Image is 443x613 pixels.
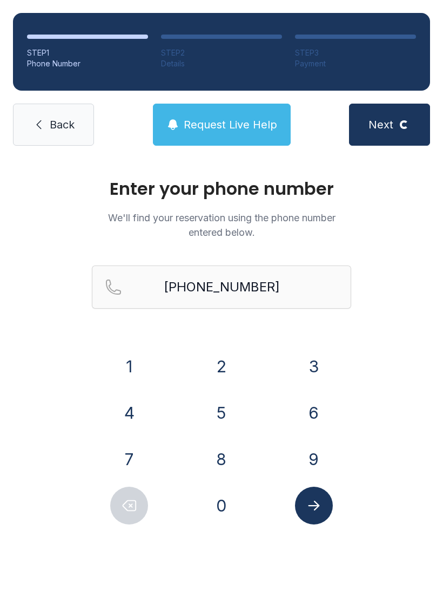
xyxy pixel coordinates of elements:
[203,348,240,385] button: 2
[295,47,416,58] div: STEP 3
[203,394,240,432] button: 5
[368,117,393,132] span: Next
[110,394,148,432] button: 4
[92,180,351,197] h1: Enter your phone number
[50,117,75,132] span: Back
[27,47,148,58] div: STEP 1
[92,265,351,309] input: Reservation phone number
[295,348,333,385] button: 3
[27,58,148,69] div: Phone Number
[110,348,148,385] button: 1
[161,58,282,69] div: Details
[110,440,148,478] button: 7
[161,47,282,58] div: STEP 2
[184,117,277,132] span: Request Live Help
[110,487,148,525] button: Delete number
[295,394,333,432] button: 6
[92,210,351,240] p: We'll find your reservation using the phone number entered below.
[203,440,240,478] button: 8
[295,487,333,525] button: Submit lookup form
[203,487,240,525] button: 0
[295,440,333,478] button: 9
[295,58,416,69] div: Payment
